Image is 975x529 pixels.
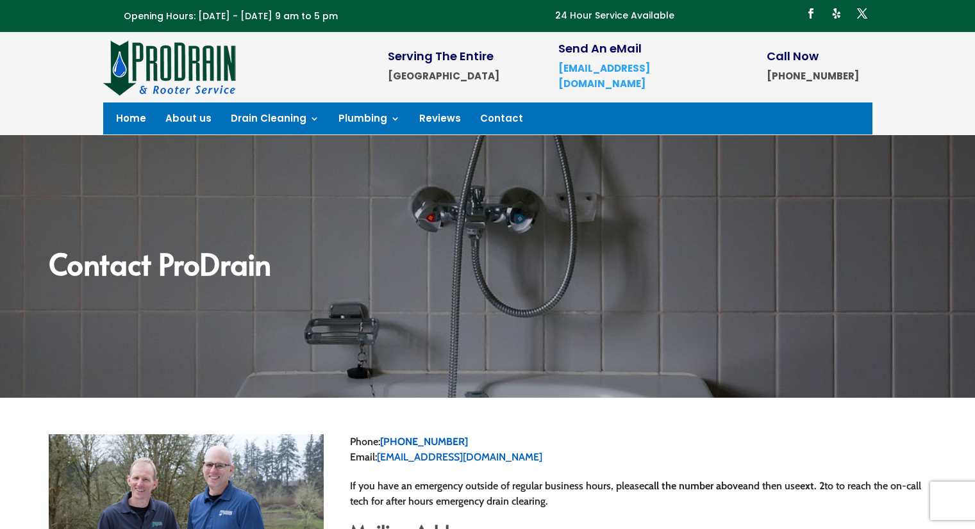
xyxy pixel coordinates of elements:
[558,40,642,56] span: Send An eMail
[480,114,523,128] a: Contact
[380,435,468,448] a: [PHONE_NUMBER]
[767,69,859,83] strong: [PHONE_NUMBER]
[165,114,212,128] a: About us
[767,48,819,64] span: Call Now
[116,114,146,128] a: Home
[350,480,921,507] span: to to reach the on-call tech for after hours emergency drain clearing.
[350,451,377,463] span: Email:
[388,69,499,83] strong: [GEOGRAPHIC_DATA]
[49,248,926,284] h2: Contact ProDrain
[826,3,847,24] a: Follow on Yelp
[852,3,872,24] a: Follow on X
[419,114,461,128] a: Reviews
[231,114,319,128] a: Drain Cleaning
[743,480,800,492] span: and then use
[800,480,824,492] strong: ext. 2
[103,38,237,96] img: site-logo-100h
[555,8,674,24] p: 24 Hour Service Available
[350,480,644,492] span: If you have an emergency outside of regular business hours, please
[124,10,338,22] span: Opening Hours: [DATE] - [DATE] 9 am to 5 pm
[801,3,821,24] a: Follow on Facebook
[377,451,542,463] a: [EMAIL_ADDRESS][DOMAIN_NAME]
[644,480,743,492] strong: call the number above
[338,114,400,128] a: Plumbing
[558,61,650,90] a: [EMAIL_ADDRESS][DOMAIN_NAME]
[350,435,380,448] span: Phone:
[388,48,494,64] span: Serving The Entire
